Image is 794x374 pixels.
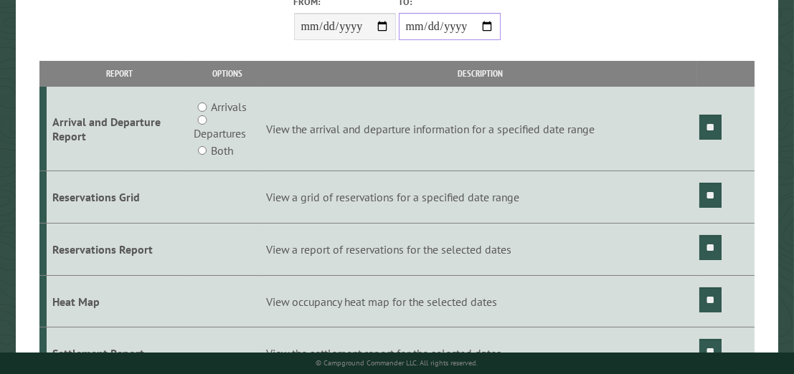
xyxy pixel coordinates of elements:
[47,61,192,86] th: Report
[47,223,192,275] td: Reservations Report
[55,85,128,94] div: Domain Overview
[47,171,192,224] td: Reservations Grid
[194,125,246,142] label: Departures
[264,61,697,86] th: Description
[39,83,50,95] img: tab_domain_overview_orange.svg
[316,358,478,368] small: © Campground Commander LLC. All rights reserved.
[264,223,697,275] td: View a report of reservations for the selected dates
[47,87,192,171] td: Arrival and Departure Report
[264,87,697,171] td: View the arrival and departure information for a specified date range
[23,23,34,34] img: logo_orange.svg
[211,98,247,115] label: Arrivals
[159,85,242,94] div: Keywords by Traffic
[264,275,697,327] td: View occupancy heat map for the selected dates
[37,37,158,49] div: Domain: [DOMAIN_NAME]
[47,275,192,327] td: Heat Map
[264,171,697,224] td: View a grid of reservations for a specified date range
[40,23,70,34] div: v 4.0.25
[192,61,264,86] th: Options
[211,142,233,159] label: Both
[23,37,34,49] img: website_grey.svg
[143,83,154,95] img: tab_keywords_by_traffic_grey.svg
